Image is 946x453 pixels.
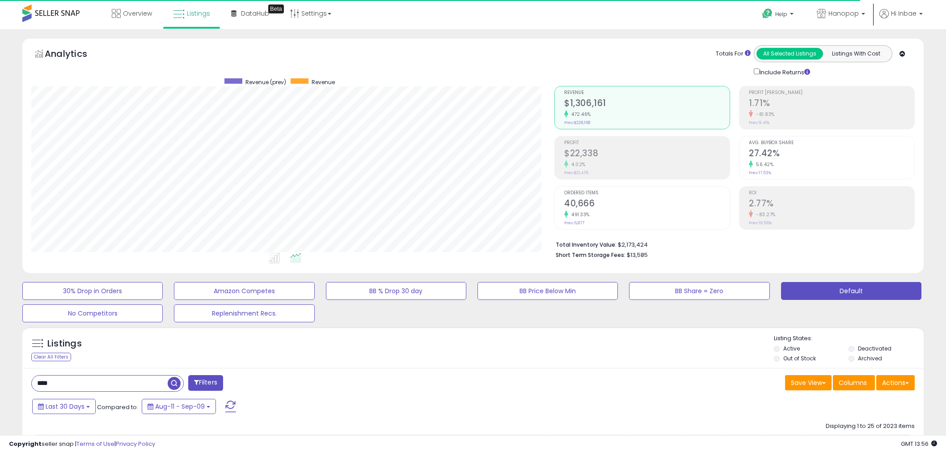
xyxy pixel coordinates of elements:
div: seller snap | | [9,440,155,449]
div: Totals For [716,50,751,58]
small: Prev: $21,476 [564,170,588,175]
label: Archived [858,355,882,362]
small: Prev: 17.53% [749,170,771,175]
label: Out of Stock [783,355,816,362]
small: 56.42% [753,161,773,168]
button: Filters [188,375,223,391]
div: Tooltip anchor [268,4,284,13]
span: Listings [187,9,210,18]
p: Listing States: [774,334,924,343]
button: Listings With Cost [823,48,889,60]
a: Terms of Use [76,440,114,448]
small: -83.27% [753,211,776,218]
h5: Listings [47,338,82,350]
span: Columns [839,378,867,387]
b: Total Inventory Value: [556,241,617,248]
h5: Analytics [45,47,105,62]
button: All Selected Listings [756,48,823,60]
span: Revenue (prev) [245,78,286,86]
button: No Competitors [22,304,163,322]
small: 4.02% [568,161,586,168]
span: Revenue [312,78,335,86]
button: Aug-11 - Sep-09 [142,399,216,414]
h2: 1.71% [749,98,914,110]
button: BB % Drop 30 day [326,282,466,300]
div: Displaying 1 to 25 of 2023 items [826,422,915,431]
small: Prev: 9.41% [749,120,769,125]
a: Privacy Policy [116,440,155,448]
button: 30% Drop in Orders [22,282,163,300]
span: Hanopop [828,9,859,18]
span: Aug-11 - Sep-09 [155,402,205,411]
div: Clear All Filters [31,353,71,361]
button: Default [781,282,921,300]
span: DataHub [241,9,269,18]
button: Amazon Competes [174,282,314,300]
button: Replenishment Recs. [174,304,314,322]
span: Hi Inbae [891,9,916,18]
span: Ordered Items [564,191,730,196]
small: 491.33% [568,211,590,218]
h2: $1,306,161 [564,98,730,110]
h2: 40,666 [564,198,730,210]
h2: 27.42% [749,148,914,160]
h2: 2.77% [749,198,914,210]
button: BB Share = Zero [629,282,769,300]
a: Help [755,1,802,29]
button: Last 30 Days [32,399,96,414]
div: Include Returns [747,67,821,77]
span: Profit [PERSON_NAME] [749,90,914,95]
li: $2,173,424 [556,239,908,249]
button: Actions [876,375,915,390]
label: Deactivated [858,345,891,352]
h2: $22,338 [564,148,730,160]
span: Avg. Buybox Share [749,141,914,145]
small: -81.83% [753,111,775,118]
small: Prev: 16.56% [749,220,772,226]
span: 2025-10-11 13:56 GMT [901,440,937,448]
small: Prev: 6,877 [564,220,584,226]
span: Last 30 Days [46,402,84,411]
span: Profit [564,141,730,145]
small: Prev: $228,168 [564,120,590,125]
span: Compared to: [97,403,138,411]
label: Active [783,345,800,352]
small: 472.46% [568,111,591,118]
span: Help [775,10,787,18]
strong: Copyright [9,440,42,448]
button: Columns [833,375,875,390]
span: Overview [123,9,152,18]
button: BB Price Below Min [477,282,618,300]
span: $13,585 [627,251,648,259]
b: Short Term Storage Fees: [556,251,625,259]
span: Revenue [564,90,730,95]
span: ROI [749,191,914,196]
button: Save View [785,375,832,390]
a: Hi Inbae [879,9,923,29]
i: Get Help [762,8,773,19]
